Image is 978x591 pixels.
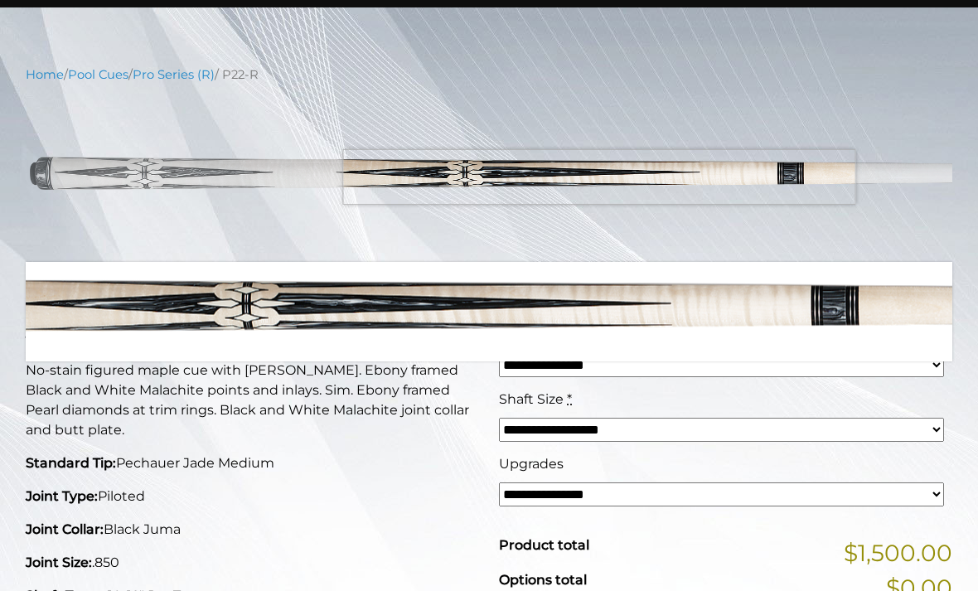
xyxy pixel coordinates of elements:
[26,487,479,506] p: Piloted
[499,391,564,407] span: Shaft Size
[499,456,564,472] span: Upgrades
[26,332,404,351] strong: This Pechauer pool cue takes 6-10 weeks to ship.
[68,67,128,82] a: Pool Cues
[26,361,479,440] p: No-stain figured maple cue with [PERSON_NAME]. Ebony framed Black and White Malachite points and ...
[499,280,513,308] span: $
[26,65,952,84] nav: Breadcrumb
[567,391,572,407] abbr: required
[26,276,282,316] strong: P22-R Pool Cue
[26,520,479,540] p: Black Juma
[499,572,587,588] span: Options total
[499,327,579,342] span: Cue Weight
[26,521,104,537] strong: Joint Collar:
[499,280,608,308] bdi: 1,500.00
[26,67,64,82] a: Home
[499,537,589,553] span: Product total
[133,67,215,82] a: Pro Series (R)
[582,327,587,342] abbr: required
[844,535,952,570] span: $1,500.00
[26,488,98,504] strong: Joint Type:
[26,455,116,471] strong: Standard Tip:
[26,96,952,250] img: p22-R.png
[26,453,479,473] p: Pechauer Jade Medium
[26,553,479,573] p: .850
[26,555,92,570] strong: Joint Size:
